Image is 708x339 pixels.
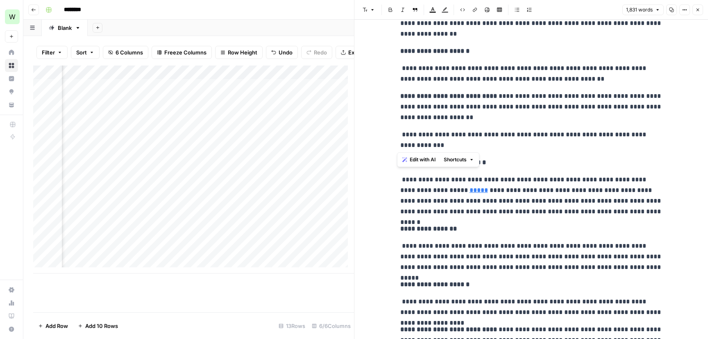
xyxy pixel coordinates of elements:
button: Freeze Columns [152,46,212,59]
button: Workspace: Workspace1 [5,7,18,27]
span: W [9,12,16,22]
span: Add 10 Rows [85,322,118,330]
span: Edit with AI [410,156,436,163]
button: Help + Support [5,323,18,336]
button: 6 Columns [103,46,148,59]
span: Freeze Columns [164,48,206,56]
button: Sort [71,46,100,59]
a: Your Data [5,98,18,111]
span: Undo [279,48,293,56]
button: 1,831 words [622,5,664,15]
span: Filter [42,48,55,56]
button: Edit with AI [399,154,439,165]
a: Browse [5,59,18,72]
button: Undo [266,46,298,59]
button: Add Row [33,319,73,332]
span: Add Row [45,322,68,330]
div: Blank [58,24,72,32]
a: Settings [5,283,18,296]
span: Shortcuts [444,156,467,163]
button: Add 10 Rows [73,319,123,332]
div: 13 Rows [275,319,309,332]
a: Home [5,46,18,59]
button: Filter [36,46,68,59]
a: Insights [5,72,18,85]
span: Redo [314,48,327,56]
button: Export CSV [336,46,383,59]
span: Export CSV [348,48,377,56]
a: Blank [42,20,88,36]
span: Row Height [228,48,257,56]
span: 1,831 words [626,6,653,14]
button: Redo [301,46,332,59]
a: Opportunities [5,85,18,98]
span: Sort [76,48,87,56]
span: 6 Columns [116,48,143,56]
button: Row Height [215,46,263,59]
div: 6/6 Columns [309,319,354,332]
a: Learning Hub [5,310,18,323]
a: Usage [5,296,18,310]
button: Shortcuts [440,154,477,165]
